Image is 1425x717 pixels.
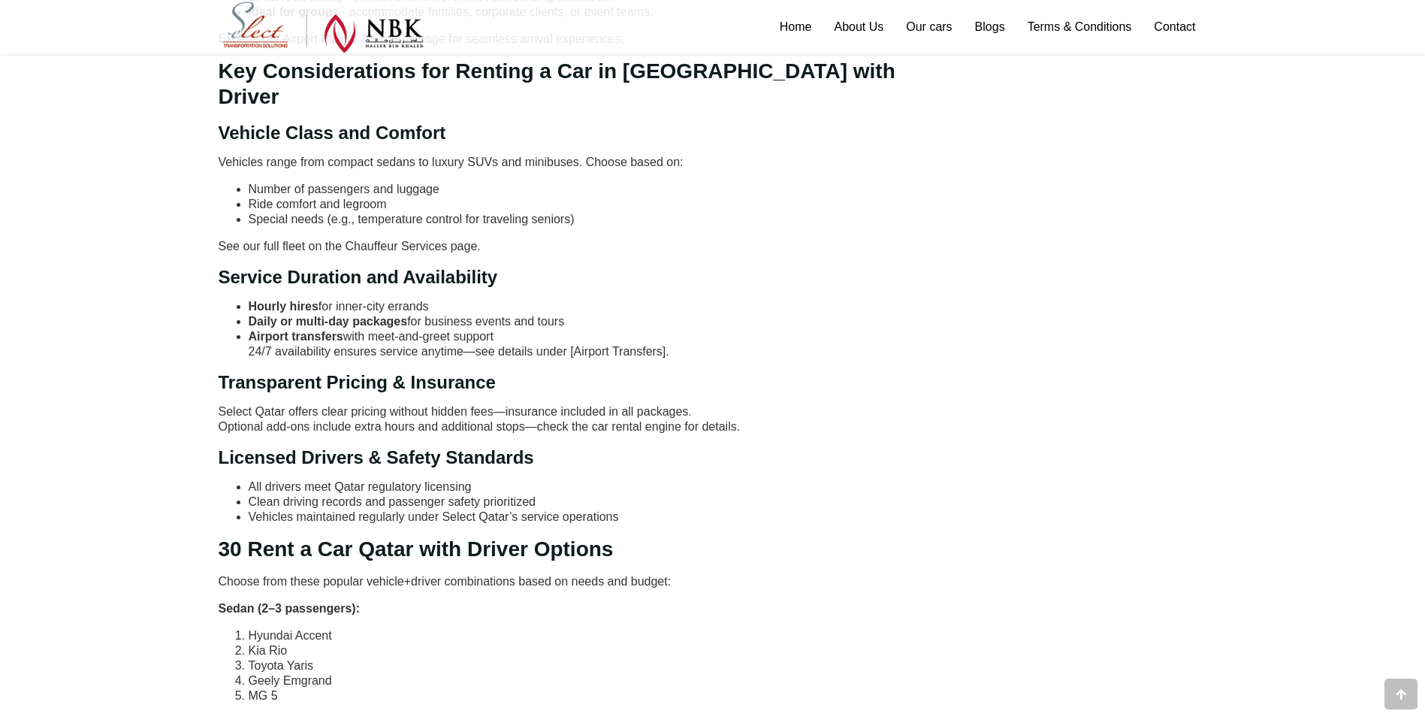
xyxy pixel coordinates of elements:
li: for business events and tours [249,314,950,329]
strong: Vehicle Class and Comfort [219,123,446,143]
li: Ride comfort and legroom [249,197,950,212]
li: Hyundai Accent [249,628,950,643]
li: Clean driving records and passenger safety prioritized [249,495,950,510]
li: for inner-city errands [249,299,950,314]
strong: Key Considerations for Renting a Car in [GEOGRAPHIC_DATA] with Driver [219,59,895,108]
li: Number of passengers and luggage [249,182,950,197]
strong: Airport transfers [249,330,343,343]
strong: Licensed Drivers & Safety Standards [219,447,534,467]
strong: Hourly hires [249,300,319,313]
li: MG 5 [249,688,950,703]
p: Select Qatar offers clear pricing without hidden fees—insurance included in all packages. Optiona... [219,404,950,434]
li: with meet-and-greet support 24/7 availability ensures service anytime—see details under [Airport ... [249,329,950,359]
p: See our full fleet on the Chauffeur Services page. [219,239,950,254]
li: Kia Rio [249,643,950,658]
div: Go to top [1384,679,1417,709]
li: Geely Emgrand [249,673,950,688]
p: Choose from these popular vehicle+driver combinations based on needs and budget: [219,574,950,589]
strong: Transparent Pricing & Insurance [219,372,496,392]
img: Select Rent a Car [222,2,424,53]
li: Special needs (e.g., temperature control for traveling seniors) [249,212,950,227]
strong: Service Duration and Availability [219,267,498,287]
li: All drivers meet Qatar regulatory licensing [249,480,950,495]
li: Toyota Yaris [249,658,950,673]
p: Vehicles range from compact sedans to luxury SUVs and minibuses. Choose based on: [219,155,950,170]
strong: Daily or multi-day packages [249,315,408,328]
strong: 30 Rent a Car Qatar with Driver Options [219,537,614,561]
li: Vehicles maintained regularly under Select Qatar’s service operations [249,510,950,525]
strong: Sedan (2–3 passengers): [219,602,361,615]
